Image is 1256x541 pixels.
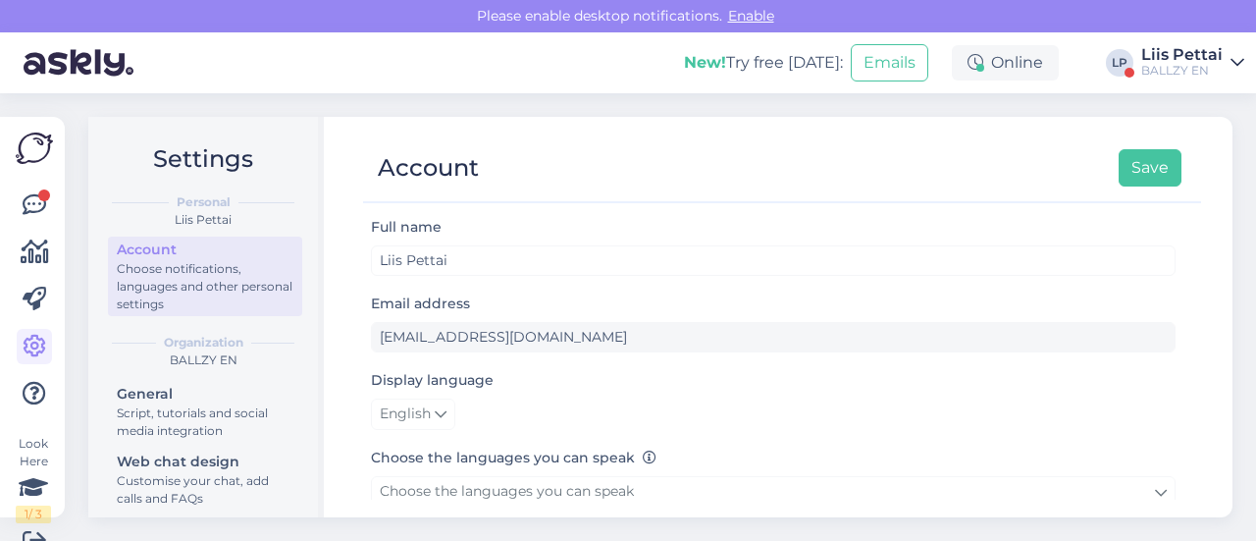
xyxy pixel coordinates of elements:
[16,435,51,523] div: Look Here
[684,51,843,75] div: Try free [DATE]:
[1141,47,1223,63] div: Liis Pettai
[16,133,53,164] img: Askly Logo
[371,476,1176,507] a: Choose the languages you can speak
[104,211,302,229] div: Liis Pettai
[380,404,431,425] span: English
[378,149,479,187] div: Account
[371,399,455,430] a: English
[371,370,494,391] label: Display language
[952,45,1059,81] div: Online
[104,140,302,178] h2: Settings
[371,294,470,314] label: Email address
[851,44,928,81] button: Emails
[371,245,1176,276] input: Enter name
[108,381,302,443] a: GeneralScript, tutorials and social media integration
[104,352,302,369] div: BALLZY EN
[1141,63,1223,79] div: BALLZY EN
[684,53,726,72] b: New!
[164,334,243,352] b: Organization
[108,449,302,511] a: Web chat designCustomise your chat, add calls and FAQs
[117,260,293,313] div: Choose notifications, languages and other personal settings
[722,7,780,25] span: Enable
[371,217,442,238] label: Full name
[1106,49,1133,77] div: LP
[117,452,293,472] div: Web chat design
[371,322,1176,352] input: Enter email
[117,384,293,405] div: General
[117,240,293,260] div: Account
[1119,149,1181,187] button: Save
[380,482,634,500] span: Choose the languages you can speak
[117,405,293,440] div: Script, tutorials and social media integration
[177,193,231,211] b: Personal
[117,472,293,508] div: Customise your chat, add calls and FAQs
[371,448,656,468] label: Choose the languages you can speak
[16,506,51,523] div: 1 / 3
[108,237,302,316] a: AccountChoose notifications, languages and other personal settings
[1141,47,1244,79] a: Liis PettaiBALLZY EN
